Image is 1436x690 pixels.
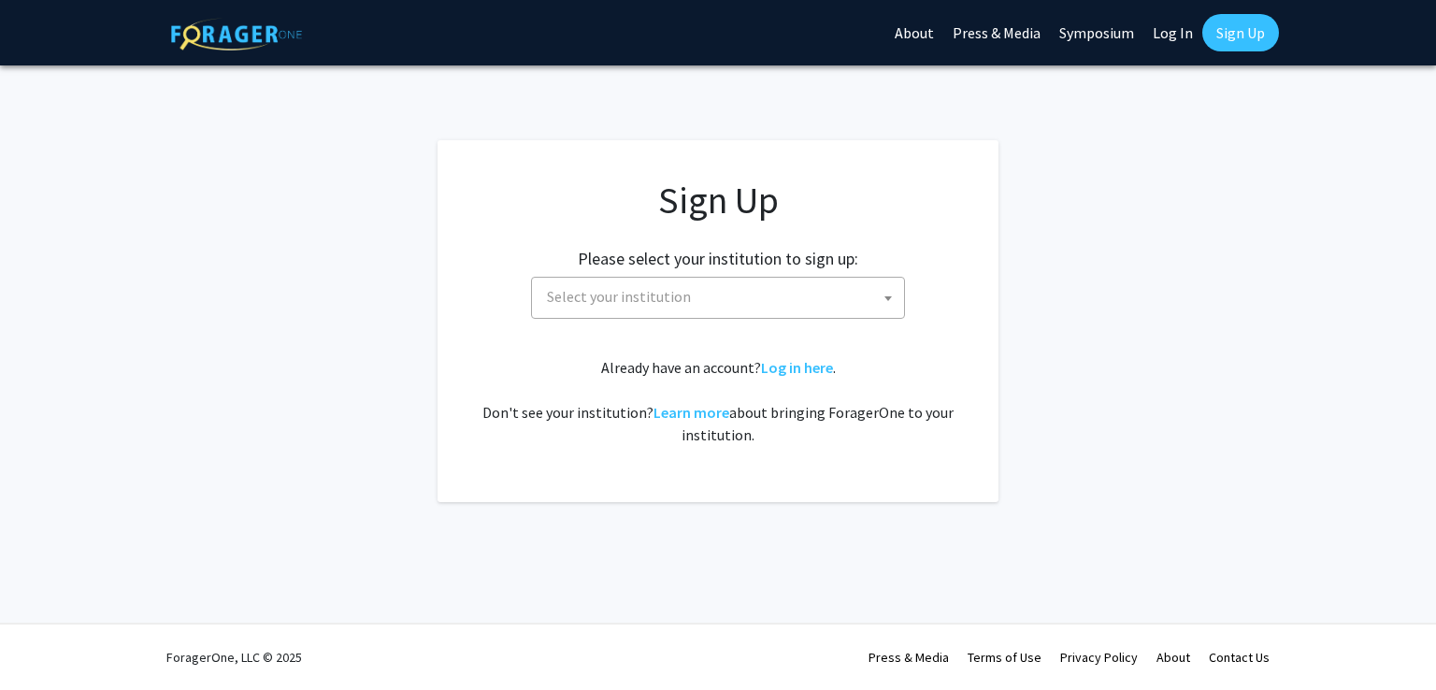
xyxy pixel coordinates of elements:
a: Log in here [761,358,833,377]
img: ForagerOne Logo [171,18,302,50]
a: Sign Up [1202,14,1279,51]
span: Select your institution [531,277,905,319]
h1: Sign Up [475,178,961,223]
h2: Please select your institution to sign up: [578,249,858,269]
div: Already have an account? . Don't see your institution? about bringing ForagerOne to your institut... [475,356,961,446]
span: Select your institution [539,278,904,316]
span: Select your institution [547,287,691,306]
a: Press & Media [869,649,949,666]
div: ForagerOne, LLC © 2025 [166,625,302,690]
a: Learn more about bringing ForagerOne to your institution [653,403,729,422]
a: Privacy Policy [1060,649,1138,666]
a: Terms of Use [968,649,1041,666]
a: About [1156,649,1190,666]
a: Contact Us [1209,649,1270,666]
